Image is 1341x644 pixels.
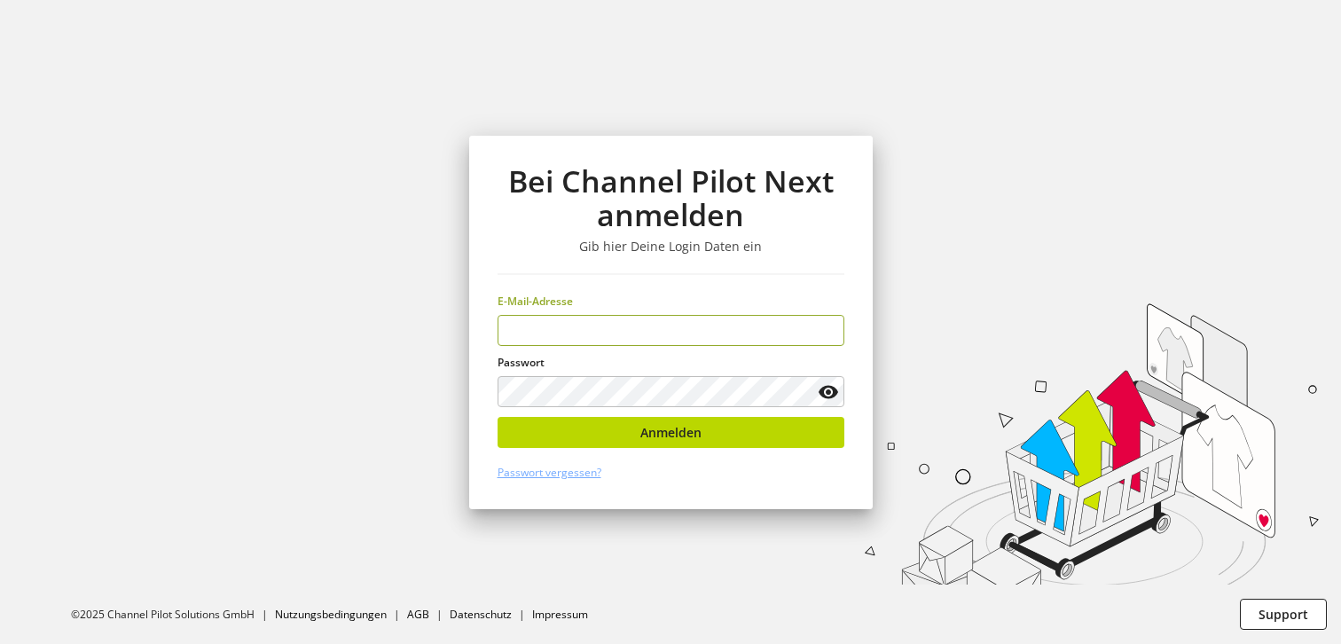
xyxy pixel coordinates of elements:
span: Support [1259,605,1308,624]
button: Support [1240,599,1327,630]
a: AGB [407,607,429,622]
a: Nutzungsbedingungen [275,607,387,622]
span: Anmelden [640,423,702,442]
li: ©2025 Channel Pilot Solutions GmbH [71,607,275,623]
span: E-Mail-Adresse [498,294,573,309]
a: Passwort vergessen? [498,465,601,480]
button: Anmelden [498,417,844,448]
a: Impressum [532,607,588,622]
h1: Bei Channel Pilot Next anmelden [498,164,844,232]
span: Passwort [498,355,545,370]
a: Datenschutz [450,607,512,622]
h3: Gib hier Deine Login Daten ein [498,239,844,255]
